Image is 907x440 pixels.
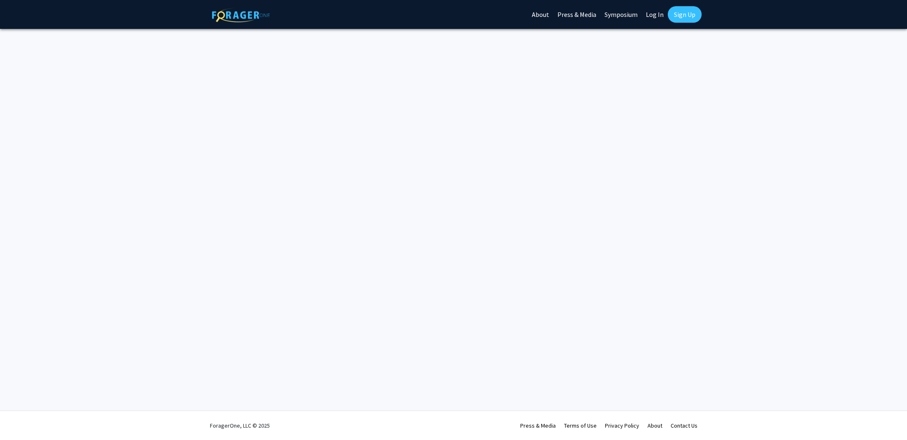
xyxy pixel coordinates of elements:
[210,411,270,440] div: ForagerOne, LLC © 2025
[520,422,556,429] a: Press & Media
[564,422,597,429] a: Terms of Use
[212,8,270,22] img: ForagerOne Logo
[668,6,702,23] a: Sign Up
[605,422,639,429] a: Privacy Policy
[648,422,662,429] a: About
[671,422,698,429] a: Contact Us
